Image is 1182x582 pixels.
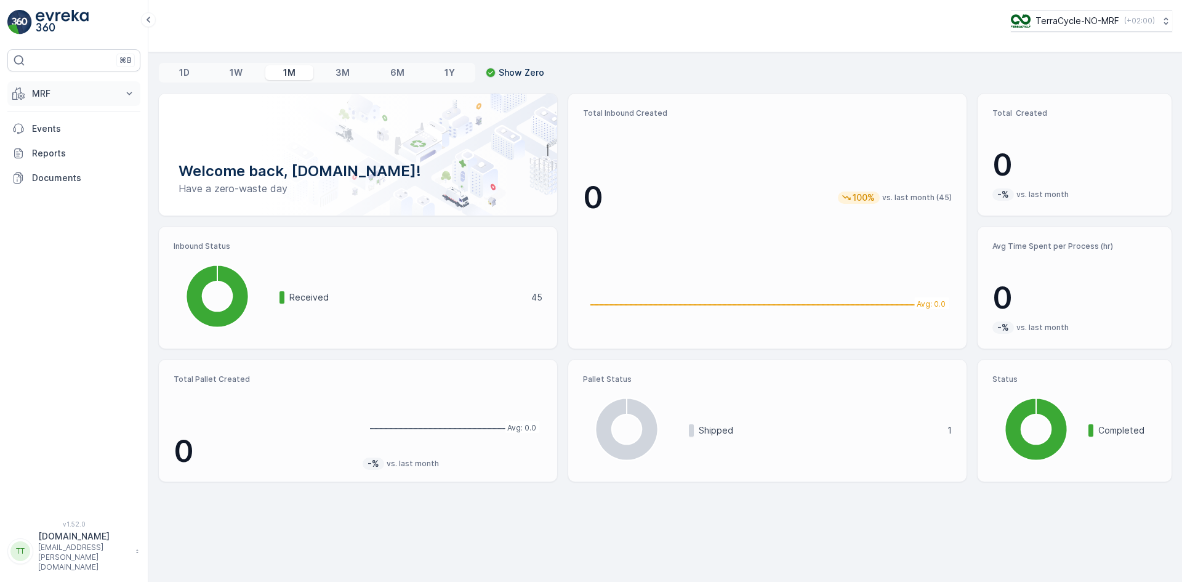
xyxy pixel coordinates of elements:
[7,141,140,166] a: Reports
[699,424,939,437] p: Shipped
[32,147,135,160] p: Reports
[390,67,404,79] p: 6M
[1098,424,1157,437] p: Completed
[32,87,116,100] p: MRF
[583,374,952,384] p: Pallet Status
[387,459,439,469] p: vs. last month
[992,241,1157,251] p: Avg Time Spent per Process (hr)
[179,67,190,79] p: 1D
[179,161,537,181] p: Welcome back, [DOMAIN_NAME]!
[174,433,353,470] p: 0
[38,530,129,543] p: [DOMAIN_NAME]
[10,541,30,561] div: TT
[583,179,603,216] p: 0
[1011,14,1031,28] img: TC_9J1m5jG.png
[499,67,544,79] p: Show Zero
[230,67,243,79] p: 1W
[947,424,952,437] p: 1
[1035,15,1119,27] p: TerraCycle-NO-MRF
[366,458,380,470] p: -%
[179,181,537,196] p: Have a zero-waste day
[996,188,1010,201] p: -%
[7,10,32,34] img: logo
[992,147,1157,184] p: 0
[444,67,455,79] p: 1Y
[283,67,295,79] p: 1M
[1016,190,1069,200] p: vs. last month
[1016,323,1069,333] p: vs. last month
[992,108,1157,118] p: Total Created
[996,321,1010,334] p: -%
[289,291,523,304] p: Received
[174,241,542,251] p: Inbound Status
[32,123,135,135] p: Events
[7,81,140,106] button: MRF
[851,192,876,204] p: 100%
[336,67,350,79] p: 3M
[7,520,140,528] span: v 1.52.0
[36,10,89,34] img: logo_light-DOdMpM7g.png
[119,55,132,65] p: ⌘B
[531,291,542,304] p: 45
[992,280,1157,317] p: 0
[38,543,129,572] p: [EMAIL_ADDRESS][PERSON_NAME][DOMAIN_NAME]
[32,172,135,184] p: Documents
[7,116,140,141] a: Events
[174,374,353,384] p: Total Pallet Created
[7,530,140,572] button: TT[DOMAIN_NAME][EMAIL_ADDRESS][PERSON_NAME][DOMAIN_NAME]
[583,108,952,118] p: Total Inbound Created
[1124,16,1155,26] p: ( +02:00 )
[992,374,1157,384] p: Status
[882,193,952,203] p: vs. last month (45)
[7,166,140,190] a: Documents
[1011,10,1172,32] button: TerraCycle-NO-MRF(+02:00)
